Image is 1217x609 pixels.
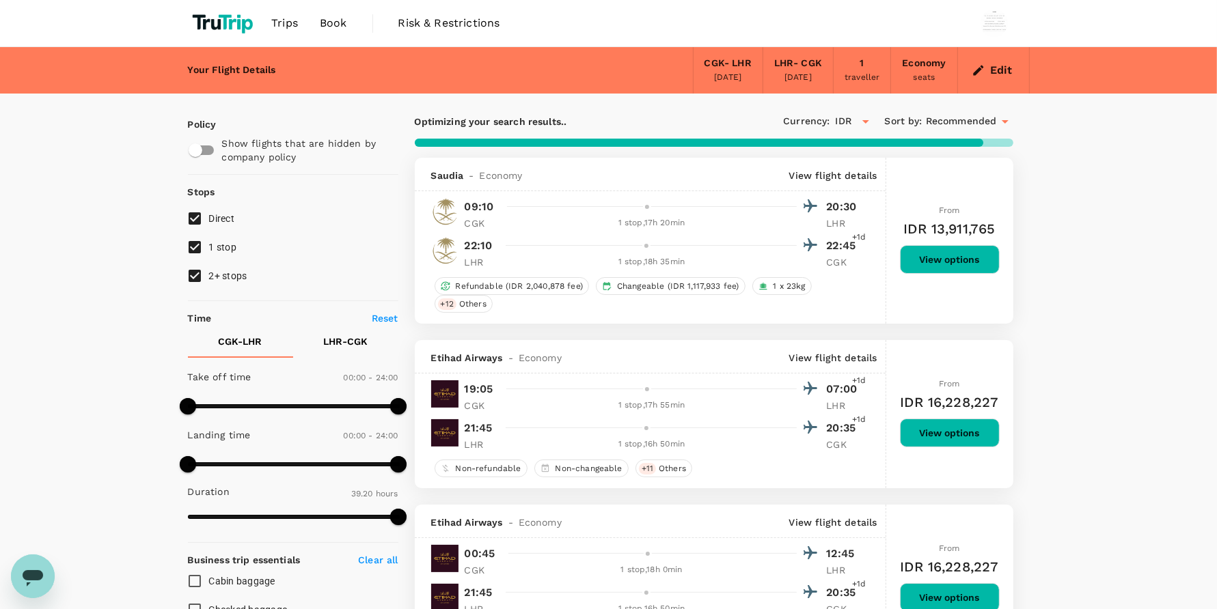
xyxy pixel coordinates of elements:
div: Non-changeable [534,459,629,477]
p: 07:00 [827,381,861,397]
button: Edit [969,59,1018,81]
p: CGK - LHR [219,335,262,348]
h6: IDR 13,911,765 [903,218,995,240]
p: Take off time [188,370,251,384]
div: Changeable (IDR 1,117,933 fee) [596,277,746,295]
span: Cabin baggage [209,576,275,586]
span: From [939,543,960,553]
p: Policy [188,117,200,131]
span: 2+ stops [209,270,247,281]
p: LHR [465,438,499,451]
span: Sort by : [885,114,922,129]
div: LHR - CGK [774,56,822,71]
img: Wisnu Wiranata [981,10,1008,37]
span: 00:00 - 24:00 [344,373,398,382]
span: Book [320,15,347,31]
img: SV [431,237,459,264]
div: Non-refundable [435,459,528,477]
span: Etihad Airways [431,515,503,529]
div: [DATE] [784,71,812,85]
div: 1 x 23kg [752,277,812,295]
span: Risk & Restrictions [398,15,500,31]
span: From [939,379,960,388]
span: +1d [852,374,866,388]
p: View flight details [789,169,877,182]
img: EY [431,545,459,572]
span: Currency : [783,114,830,129]
span: Others [454,298,492,310]
span: Non-changeable [550,463,628,475]
span: - [503,351,519,365]
p: Clear all [358,553,398,567]
p: 20:30 [827,199,861,215]
strong: Business trip essentials [188,554,301,565]
span: 39.20 hours [351,489,398,498]
span: +1d [852,578,866,591]
p: LHR [827,563,861,577]
p: Reset [372,311,398,325]
p: 20:35 [827,584,861,601]
span: +1d [852,231,866,244]
h6: IDR 16,228,227 [900,556,998,578]
h6: IDR 16,228,227 [900,391,998,413]
div: [DATE] [714,71,741,85]
button: View options [900,245,1000,274]
img: TruTrip logo [188,8,261,38]
p: Optimizing your search results.. [415,115,714,128]
div: +12Others [435,295,493,313]
p: Time [188,311,212,325]
div: 1 stop , 17h 55min [507,399,797,412]
div: 1 stop , 16h 50min [507,438,797,451]
span: Trips [271,15,298,31]
div: traveller [845,71,879,85]
p: 21:45 [465,420,493,436]
span: 1 stop [209,242,237,253]
span: - [503,515,519,529]
span: 1 x 23kg [768,281,811,292]
div: +11Others [635,459,692,477]
p: 09:10 [465,199,494,215]
p: Show flights that are hidden by company policy [222,137,389,164]
img: SV [431,198,459,225]
p: LHR - CGK [323,335,368,348]
div: 1 stop , 17h 20min [507,216,797,230]
div: CGK - LHR [705,56,752,71]
button: View options [900,419,1000,447]
span: Changeable (IDR 1,117,933 fee) [612,281,745,292]
span: Saudia [431,169,464,182]
button: Open [856,112,875,131]
iframe: Button to launch messaging window, conversation in progress [11,554,55,598]
div: seats [914,71,935,85]
span: Recommended [926,114,997,129]
span: Non-refundable [450,463,527,475]
p: 12:45 [827,546,861,562]
span: + 11 [639,463,656,475]
span: Economy [519,351,562,365]
p: 19:05 [465,381,493,397]
div: Refundable (IDR 2,040,878 fee) [435,277,590,295]
p: Landing time [188,428,251,442]
span: +1d [852,413,866,427]
span: Economy [480,169,523,182]
span: 00:00 - 24:00 [344,431,398,440]
span: From [939,206,960,215]
strong: Stops [188,186,215,197]
p: CGK [465,216,499,230]
p: CGK [827,255,861,269]
p: CGK [465,563,499,577]
span: Others [653,463,692,475]
p: LHR [465,255,499,269]
span: Etihad Airways [431,351,503,365]
p: 00:45 [465,546,495,562]
span: Refundable (IDR 2,040,878 fee) [450,281,589,292]
div: 1 [860,56,864,71]
p: View flight details [789,515,877,529]
div: Your Flight Details [188,63,276,78]
p: CGK [465,399,499,412]
p: View flight details [789,351,877,365]
div: 1 stop , 18h 0min [507,563,797,577]
span: + 12 [438,298,456,310]
p: 21:45 [465,584,493,601]
div: Economy [902,56,946,71]
span: Economy [519,515,562,529]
